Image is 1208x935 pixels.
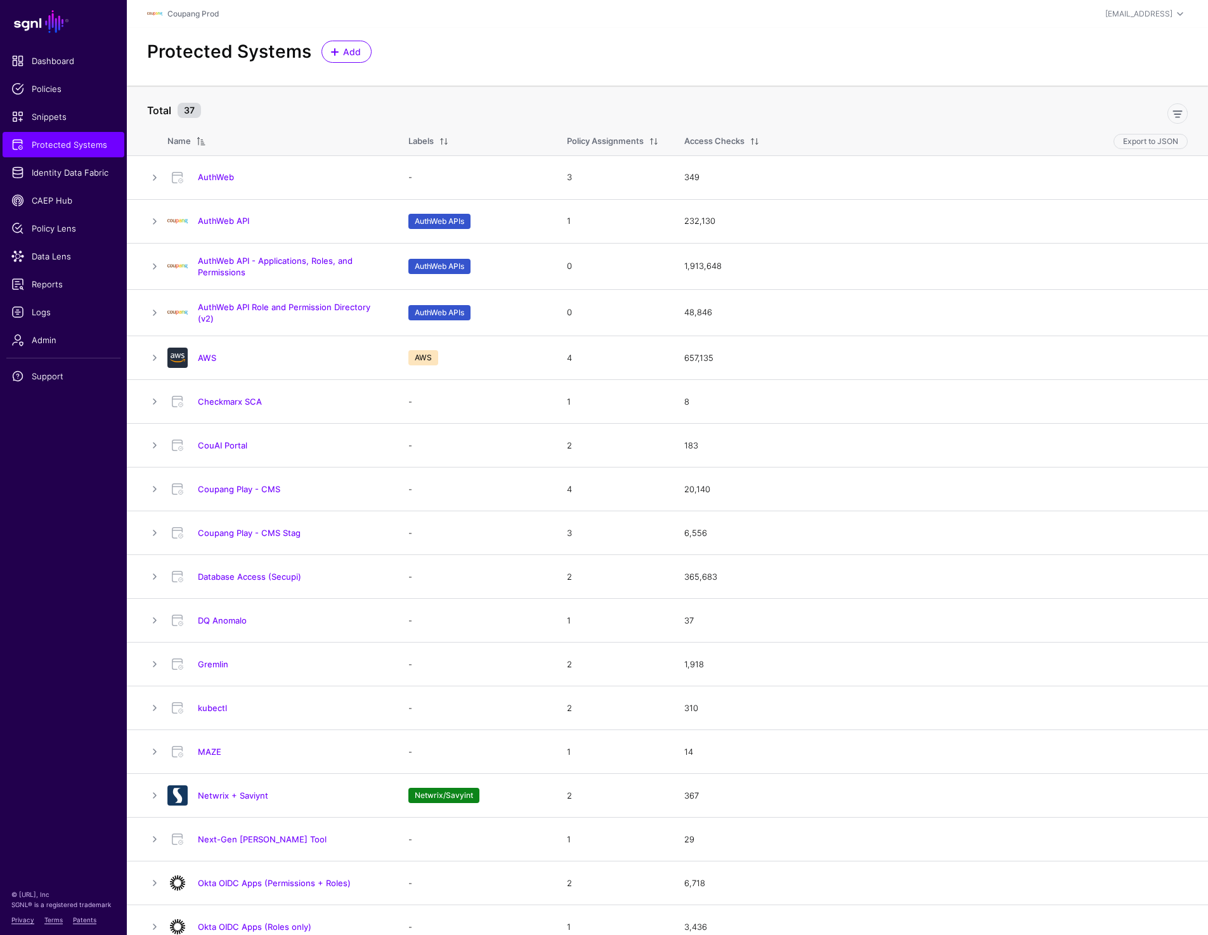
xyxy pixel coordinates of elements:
div: Labels [408,135,434,148]
a: Logs [3,299,124,325]
div: 29 [684,834,1188,846]
td: 4 [554,336,672,380]
div: 1,918 [684,658,1188,671]
div: 20,140 [684,483,1188,496]
a: Snippets [3,104,124,129]
td: 1 [554,818,672,861]
span: CAEP Hub [11,194,115,207]
a: Privacy [11,916,34,924]
td: 4 [554,468,672,511]
div: 8 [684,396,1188,409]
a: AuthWeb API Role and Permission Directory (v2) [198,302,370,324]
span: Policies [11,82,115,95]
td: - [396,468,554,511]
a: Next-Gen [PERSON_NAME] Tool [198,834,327,844]
a: Database Access (Secupi) [198,572,301,582]
td: 2 [554,686,672,730]
a: CAEP Hub [3,188,124,213]
div: 349 [684,171,1188,184]
a: AWS [198,353,216,363]
a: Coupang Prod [167,9,219,18]
img: svg+xml;base64,PHN2ZyBpZD0iTG9nbyIgeG1sbnM9Imh0dHA6Ly93d3cudzMub3JnLzIwMDAvc3ZnIiB3aWR0aD0iMTIxLj... [147,6,162,22]
span: Admin [11,334,115,346]
a: AuthWeb [198,172,234,182]
span: AuthWeb APIs [408,305,471,320]
span: Support [11,370,115,383]
div: 3,436 [684,921,1188,934]
a: Reports [3,271,124,297]
td: - [396,555,554,599]
div: Access Checks [684,135,744,148]
a: Policy Lens [3,216,124,241]
a: Dashboard [3,48,124,74]
td: 1 [554,599,672,643]
div: 657,135 [684,352,1188,365]
div: 37 [684,615,1188,627]
span: Add [342,45,363,58]
img: svg+xml;base64,PD94bWwgdmVyc2lvbj0iMS4wIiBlbmNvZGluZz0iVVRGLTgiIHN0YW5kYWxvbmU9Im5vIj8+CjwhLS0gQ3... [167,303,188,323]
small: 37 [178,103,201,118]
a: Checkmarx SCA [198,396,262,407]
a: AuthWeb API [198,216,249,226]
a: AuthWeb API - Applications, Roles, and Permissions [198,256,353,277]
td: 0 [554,243,672,289]
a: kubectl [198,703,227,713]
td: 3 [554,511,672,555]
td: 1 [554,380,672,424]
td: - [396,861,554,905]
a: SGNL [8,8,119,36]
td: 2 [554,774,672,818]
a: Okta OIDC Apps (Roles only) [198,922,311,932]
img: svg+xml;base64,PHN2ZyB3aWR0aD0iNjQiIGhlaWdodD0iNjQiIHZpZXdCb3g9IjAgMCA2NCA2NCIgZmlsbD0ibm9uZSIgeG... [167,348,188,368]
a: Patents [73,916,96,924]
a: Gremlin [198,659,228,669]
div: 183 [684,440,1188,452]
div: 310 [684,702,1188,715]
a: Identity Data Fabric [3,160,124,185]
div: 14 [684,746,1188,759]
div: 365,683 [684,571,1188,584]
td: 2 [554,424,672,468]
p: © [URL], Inc [11,889,115,899]
a: Admin [3,327,124,353]
a: Netwrix + Saviynt [198,790,268,801]
div: Name [167,135,191,148]
td: - [396,818,554,861]
div: [EMAIL_ADDRESS] [1105,8,1172,20]
td: 3 [554,155,672,199]
td: 0 [554,289,672,336]
span: AWS [408,350,438,365]
td: - [396,730,554,774]
span: Netwrix/Savyint [408,788,479,803]
a: DQ Anomalo [198,615,247,625]
div: 6,556 [684,527,1188,540]
td: 1 [554,199,672,243]
td: - [396,511,554,555]
td: - [396,424,554,468]
td: - [396,686,554,730]
td: - [396,599,554,643]
span: Reports [11,278,115,291]
div: 1,913,648 [684,260,1188,273]
td: 2 [554,861,672,905]
button: Export to JSON [1114,134,1188,149]
span: Snippets [11,110,115,123]
td: - [396,155,554,199]
a: Policies [3,76,124,101]
a: Coupang Play - CMS [198,484,280,494]
a: Okta OIDC Apps (Permissions + Roles) [198,878,351,888]
img: svg+xml;base64,PD94bWwgdmVyc2lvbj0iMS4wIiBlbmNvZGluZz0iVVRGLTgiIHN0YW5kYWxvbmU9Im5vIj8+CjwhLS0gQ3... [167,256,188,277]
span: Identity Data Fabric [11,166,115,179]
a: Add [321,41,372,63]
span: Data Lens [11,250,115,263]
span: AuthWeb APIs [408,214,471,229]
h2: Protected Systems [147,41,311,63]
div: 367 [684,790,1188,802]
img: svg+xml;base64,PD94bWwgdmVyc2lvbj0iMS4wIiBlbmNvZGluZz0idXRmLTgiPz4KPCEtLSBHZW5lcmF0b3I6IEFkb2JlIE... [167,785,188,806]
span: Dashboard [11,55,115,67]
strong: Total [147,104,171,117]
span: Policy Lens [11,222,115,235]
a: Coupang Play - CMS Stag [198,528,301,538]
p: SGNL® is a registered trademark [11,899,115,910]
td: 2 [554,555,672,599]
